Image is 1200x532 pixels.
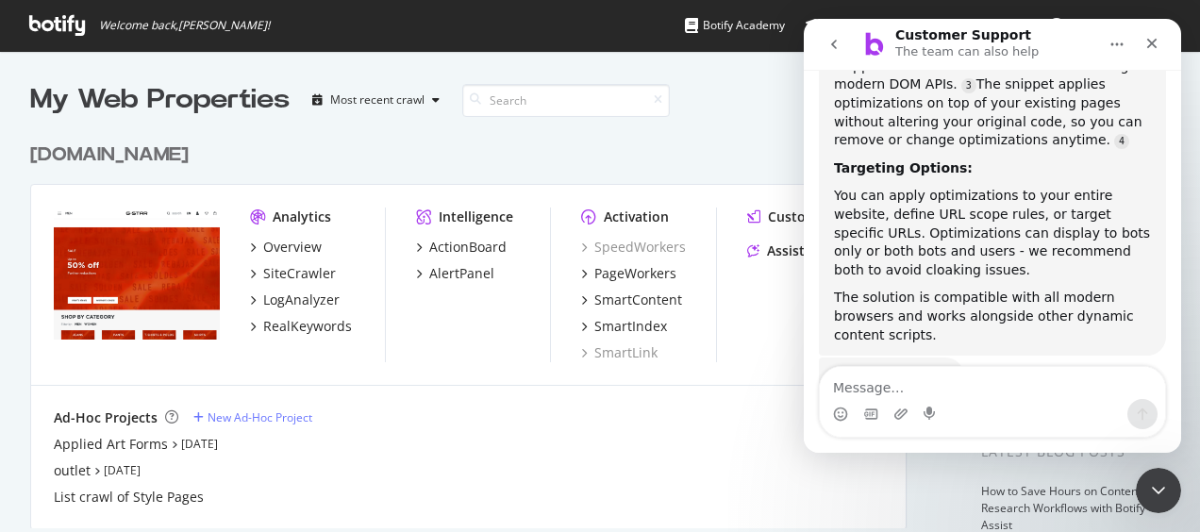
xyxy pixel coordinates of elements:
[30,141,189,169] div: [DOMAIN_NAME]
[581,264,676,283] a: PageWorkers
[250,264,336,283] a: SiteCrawler
[30,141,196,169] a: [DOMAIN_NAME]
[429,238,507,257] div: ActionBoard
[416,264,494,283] a: AlertPanel
[806,16,916,35] div: Knowledge Base
[581,343,658,362] a: SmartLink
[747,241,805,260] a: Assist
[768,208,869,226] div: CustomReports
[1034,10,1191,41] button: [PERSON_NAME]
[181,436,218,452] a: [DATE]
[581,291,682,309] a: SmartContent
[30,81,290,119] div: My Web Properties
[250,317,352,336] a: RealKeywords
[429,264,494,283] div: AlertPanel
[581,238,686,257] a: SpeedWorkers
[767,241,805,260] div: Assist
[54,461,91,480] a: outlet
[937,16,1034,35] div: Organizations
[581,317,667,336] a: SmartIndex
[263,238,322,257] div: Overview
[250,238,322,257] a: Overview
[747,208,869,226] a: CustomReports
[99,18,270,33] span: Welcome back, [PERSON_NAME] !
[193,409,312,425] a: New Ad-Hoc Project
[685,16,785,35] div: Botify Academy
[54,435,168,454] a: Applied Art Forms
[263,291,340,309] div: LogAnalyzer
[54,208,220,341] img: www.g-star.com
[1072,17,1160,33] span: Alexa Kiradzhibashyan
[273,208,331,226] div: Analytics
[439,208,513,226] div: Intelligence
[330,94,425,106] div: Most recent crawl
[104,462,141,478] a: [DATE]
[54,408,158,427] div: Ad-Hoc Projects
[250,291,340,309] a: LogAnalyzer
[30,119,922,528] div: grid
[208,409,312,425] div: New Ad-Hoc Project
[604,208,669,226] div: Activation
[462,84,670,117] input: Search
[416,238,507,257] a: ActionBoard
[305,85,447,115] button: Most recent crawl
[594,291,682,309] div: SmartContent
[263,264,336,283] div: SiteCrawler
[594,317,667,336] div: SmartIndex
[54,488,204,507] a: List crawl of Style Pages
[263,317,352,336] div: RealKeywords
[804,19,1181,453] iframe: Intercom live chat
[1136,468,1181,513] iframe: Intercom live chat
[594,264,676,283] div: PageWorkers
